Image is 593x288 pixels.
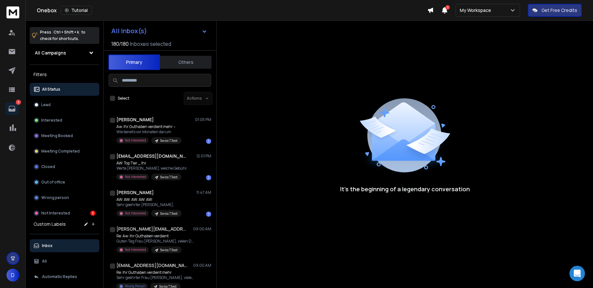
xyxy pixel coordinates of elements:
[195,117,211,122] p: 01:05 PM
[116,124,182,129] p: Aw: Ihr Guthaben verdient mehr –
[41,195,69,200] p: Wrong person
[41,133,73,138] p: Meeting Booked
[90,211,95,216] div: 3
[41,118,62,123] p: Interested
[196,154,211,159] p: 12:01 PM
[116,239,194,244] p: Guten Tag Frau [PERSON_NAME], vielen Dank
[35,50,66,56] h1: All Campaigns
[30,83,99,96] button: All Status
[541,7,577,14] p: Get Free Credits
[116,189,154,196] h1: [PERSON_NAME]
[160,175,178,180] p: Swiss T3est
[30,70,99,79] h3: Filters
[528,4,582,17] button: Get Free Credits
[196,190,211,195] p: 11:47 AM
[160,55,212,69] button: Others
[193,226,211,232] p: 09:00 AM
[41,149,80,154] p: Meeting Completed
[5,102,18,115] a: 3
[61,6,92,15] button: Tutorial
[116,197,182,202] p: AW: AW: AW: AW: AW:
[30,145,99,158] button: Meeting Completed
[30,207,99,220] button: Not Interested3
[116,166,187,171] p: Werte [PERSON_NAME], welche Gebühr
[41,164,55,169] p: Closed
[42,274,77,279] p: Automatic Replies
[116,129,182,134] p: Wie bereits vor Monaten darum
[116,262,187,269] h1: [EMAIL_ADDRESS][DOMAIN_NAME]
[206,175,211,180] div: 1
[111,28,147,34] h1: All Inbox(s)
[116,153,187,159] h1: [EMAIL_ADDRESS][DOMAIN_NAME]
[193,263,211,268] p: 09:00 AM
[53,28,80,36] span: Ctrl + Shift + k
[30,239,99,252] button: Inbox
[116,270,194,275] p: Re: Ihr Guthaben verdient mehr
[37,6,427,15] div: Onebox
[30,191,99,204] button: Wrong person
[30,46,99,59] button: All Campaigns
[42,243,53,248] p: Inbox
[116,116,154,123] h1: [PERSON_NAME]
[160,211,178,216] p: Swiss T3est
[160,248,178,253] p: Swiss T3est
[116,161,187,166] p: AW: Top Tier _ Ihr
[40,29,85,42] p: Press to check for shortcuts.
[118,96,129,101] label: Select
[6,269,19,282] button: D
[30,160,99,173] button: Closed
[41,211,70,216] p: Not Interested
[42,259,47,264] p: All
[111,40,129,48] span: 180 / 180
[30,129,99,142] button: Meeting Booked
[125,211,146,216] p: Not Interested
[160,138,178,143] p: Swiss T3est
[106,25,212,37] button: All Inbox(s)
[30,114,99,127] button: Interested
[116,233,194,239] p: Re: Aw: Ihr Guthaben verdient
[30,270,99,283] button: Automatic Replies
[108,55,160,70] button: Primary
[30,255,99,268] button: All
[206,212,211,217] div: 1
[569,266,585,281] div: Open Intercom Messenger
[340,184,470,194] p: It’s the beginning of a legendary conversation
[460,7,494,14] p: My Workspace
[34,221,66,227] h3: Custom Labels
[116,202,182,207] p: Sehr geehrter [PERSON_NAME],
[116,226,187,232] h1: [PERSON_NAME][EMAIL_ADDRESS][DOMAIN_NAME]
[16,100,21,105] p: 3
[125,247,146,252] p: Not Interested
[116,275,194,280] p: Sehr geehrter Frau [PERSON_NAME], vielen Dank
[41,102,51,107] p: Lead
[30,176,99,189] button: Out of office
[30,98,99,111] button: Lead
[445,5,450,10] span: 7
[125,174,146,179] p: Not Interested
[42,87,60,92] p: All Status
[41,180,65,185] p: Out of office
[130,40,171,48] h3: Inboxes selected
[125,138,146,143] p: Not Interested
[206,139,211,144] div: 1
